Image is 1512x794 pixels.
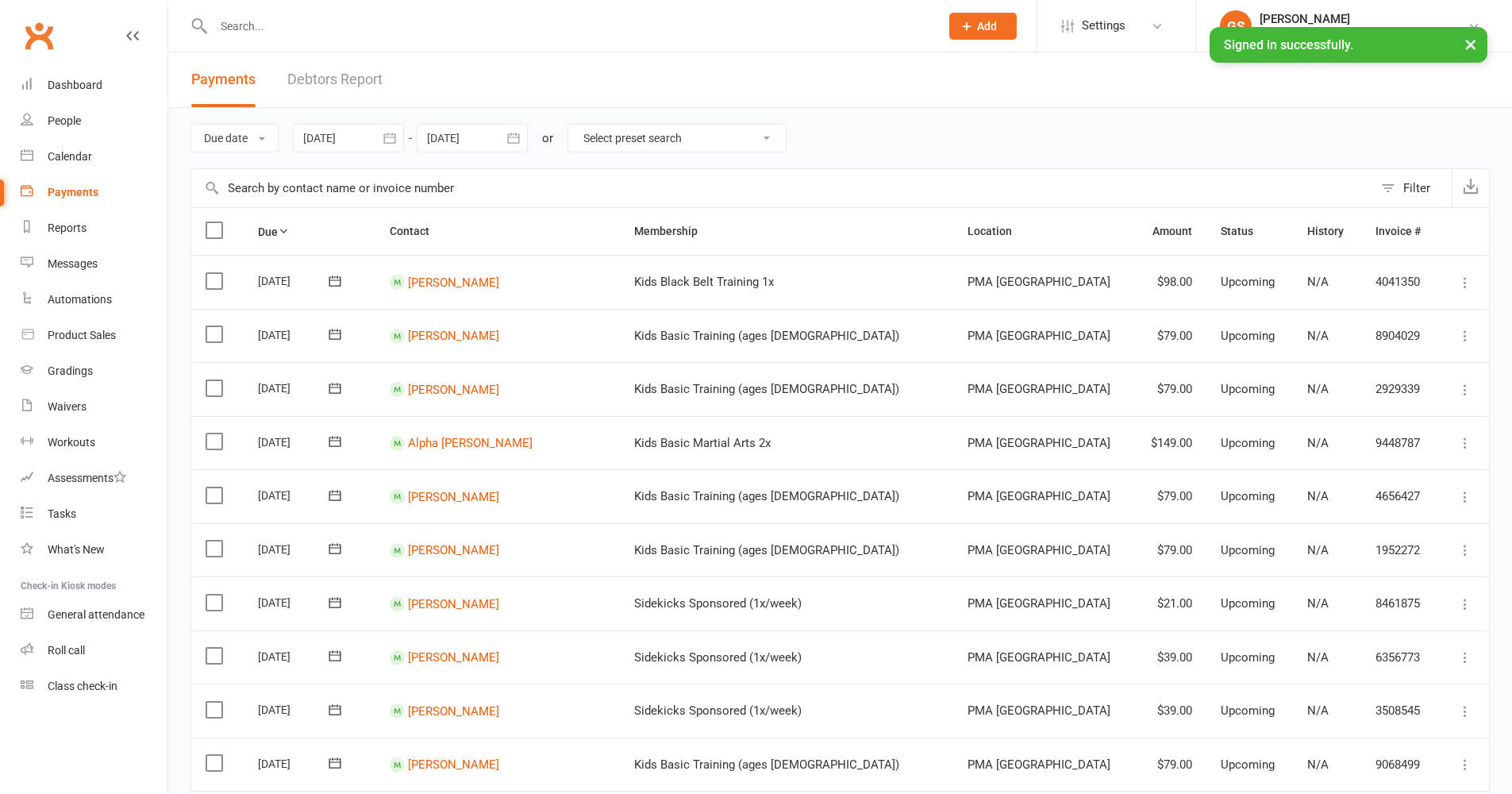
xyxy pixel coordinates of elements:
[953,630,1133,684] td: PMA [GEOGRAPHIC_DATA]
[953,738,1133,792] td: PMA [GEOGRAPHIC_DATA]
[1224,37,1353,52] span: Signed in successfully.
[48,257,98,270] div: Messages
[953,469,1133,523] td: PMA [GEOGRAPHIC_DATA]
[1307,382,1329,396] span: N/A
[21,353,167,389] a: Gradings
[408,757,499,772] a: [PERSON_NAME]
[1361,208,1439,255] th: Invoice #
[542,129,553,148] div: or
[1361,255,1439,309] td: 4041350
[48,472,126,484] div: Assessments
[408,703,499,718] a: [PERSON_NAME]
[1361,630,1439,684] td: 6356773
[953,255,1133,309] td: PMA [GEOGRAPHIC_DATA]
[1260,12,1468,26] div: [PERSON_NAME]
[408,596,499,611] a: [PERSON_NAME]
[1361,309,1439,363] td: 8904029
[1403,179,1430,198] div: Filter
[191,169,1373,207] input: Search by contact name or invoice number
[1133,576,1206,630] td: $21.00
[408,436,533,450] a: Alpha [PERSON_NAME]
[953,416,1133,470] td: PMA [GEOGRAPHIC_DATA]
[21,425,167,461] a: Workouts
[1133,630,1206,684] td: $39.00
[1133,469,1206,523] td: $79.00
[634,436,771,450] span: Kids Basic Martial Arts 2x
[1133,523,1206,577] td: $79.00
[375,208,620,255] th: Contact
[634,596,802,611] span: Sidekicks Sponsored (1x/week)
[1361,362,1439,416] td: 2929339
[1361,416,1439,470] td: 9448787
[634,489,899,503] span: Kids Basic Training (ages [DEMOGRAPHIC_DATA])
[408,489,499,503] a: [PERSON_NAME]
[258,697,331,722] div: [DATE]
[634,275,774,289] span: Kids Black Belt Training 1x
[408,650,499,665] a: [PERSON_NAME]
[634,757,899,772] span: Kids Basic Training (ages [DEMOGRAPHIC_DATA])
[1221,703,1275,718] span: Upcoming
[408,329,499,343] a: [PERSON_NAME]
[1307,596,1329,611] span: N/A
[48,150,92,163] div: Calendar
[21,139,167,175] a: Calendar
[21,282,167,318] a: Automations
[1133,684,1206,738] td: $39.00
[1221,275,1275,289] span: Upcoming
[1456,27,1485,61] button: ×
[191,52,256,107] button: Payments
[48,644,85,657] div: Roll call
[1221,543,1275,557] span: Upcoming
[209,15,929,37] input: Search...
[244,208,375,255] th: Due
[287,52,383,107] a: Debtors Report
[1133,416,1206,470] td: $149.00
[634,382,899,396] span: Kids Basic Training (ages [DEMOGRAPHIC_DATA])
[1307,703,1329,718] span: N/A
[48,507,76,520] div: Tasks
[1221,489,1275,503] span: Upcoming
[953,362,1133,416] td: PMA [GEOGRAPHIC_DATA]
[953,523,1133,577] td: PMA [GEOGRAPHIC_DATA]
[408,543,499,557] a: [PERSON_NAME]
[48,364,93,377] div: Gradings
[1361,576,1439,630] td: 8461875
[977,20,997,33] span: Add
[258,751,331,776] div: [DATE]
[21,633,167,669] a: Roll call
[953,309,1133,363] td: PMA [GEOGRAPHIC_DATA]
[258,483,331,507] div: [DATE]
[190,124,279,152] button: Due date
[48,222,87,234] div: Reports
[48,293,112,306] div: Automations
[1133,738,1206,792] td: $79.00
[1307,650,1329,665] span: N/A
[953,576,1133,630] td: PMA [GEOGRAPHIC_DATA]
[1133,255,1206,309] td: $98.00
[1307,489,1329,503] span: N/A
[1221,596,1275,611] span: Upcoming
[1307,275,1329,289] span: N/A
[48,186,98,198] div: Payments
[48,114,81,127] div: People
[634,650,802,665] span: Sidekicks Sponsored (1x/week)
[258,268,331,293] div: [DATE]
[1133,362,1206,416] td: $79.00
[258,590,331,615] div: [DATE]
[48,608,144,621] div: General attendance
[258,430,331,454] div: [DATE]
[48,400,87,413] div: Waivers
[258,537,331,561] div: [DATE]
[48,79,102,91] div: Dashboard
[953,684,1133,738] td: PMA [GEOGRAPHIC_DATA]
[48,436,95,449] div: Workouts
[1221,329,1275,343] span: Upcoming
[1221,436,1275,450] span: Upcoming
[258,644,331,669] div: [DATE]
[48,680,117,692] div: Class check-in
[1260,26,1468,40] div: Premier Martial Arts [GEOGRAPHIC_DATA]
[1361,684,1439,738] td: 3508545
[191,71,256,87] span: Payments
[1206,208,1293,255] th: Status
[1221,757,1275,772] span: Upcoming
